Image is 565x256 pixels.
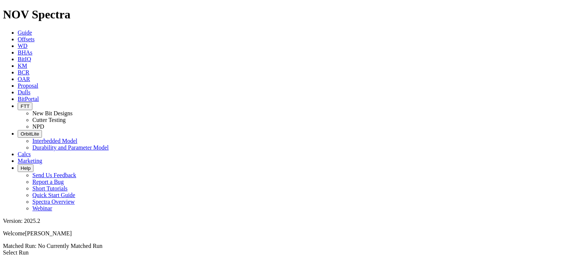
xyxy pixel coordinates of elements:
span: No Currently Matched Run [38,243,103,249]
button: OrbitLite [18,130,42,138]
a: OAR [18,76,30,82]
span: FTT [21,104,29,109]
a: New Bit Designs [32,110,72,116]
a: Interbedded Model [32,138,77,144]
a: BCR [18,69,29,76]
a: Proposal [18,83,38,89]
a: Report a Bug [32,179,64,185]
a: Webinar [32,205,52,211]
a: BitPortal [18,96,39,102]
a: WD [18,43,28,49]
span: [PERSON_NAME] [25,230,72,236]
a: Spectra Overview [32,199,75,205]
span: Matched Run: [3,243,36,249]
button: FTT [18,102,32,110]
a: Guide [18,29,32,36]
a: Quick Start Guide [32,192,75,198]
a: Dulls [18,89,31,95]
a: Send Us Feedback [32,172,76,178]
a: BHAs [18,49,32,56]
p: Welcome [3,230,562,237]
a: Short Tutorials [32,185,68,192]
span: OrbitLite [21,131,39,137]
a: Calcs [18,151,31,157]
a: BitIQ [18,56,31,62]
div: Version: 2025.2 [3,218,562,224]
a: Cutter Testing [32,117,66,123]
span: Help [21,165,31,171]
a: Offsets [18,36,35,42]
a: Select Run [3,249,29,256]
a: NPD [32,123,44,130]
h1: NOV Spectra [3,8,562,21]
a: KM [18,63,27,69]
a: Durability and Parameter Model [32,144,109,151]
button: Help [18,164,33,172]
a: Marketing [18,158,42,164]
